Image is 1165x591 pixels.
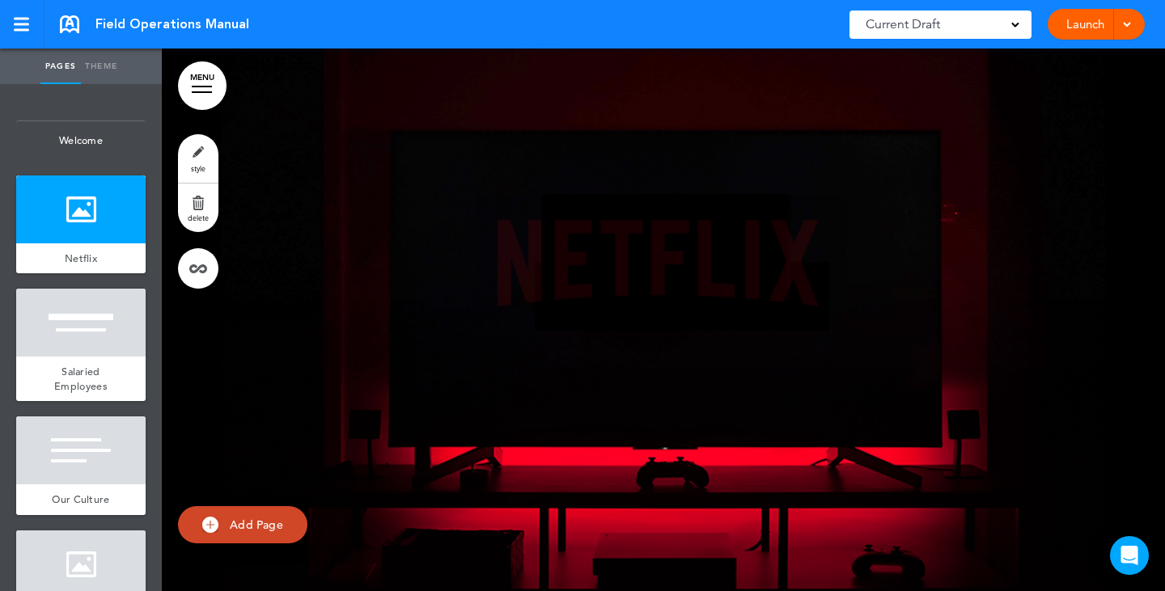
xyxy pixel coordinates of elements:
[178,61,227,110] a: MENU
[40,49,81,84] a: Pages
[178,184,218,232] a: delete
[54,365,108,393] span: Salaried Employees
[65,251,97,265] span: Netflix
[16,357,146,401] a: Salaried Employees
[178,134,218,183] a: style
[1110,536,1149,575] div: Open Intercom Messenger
[95,15,249,33] span: Field Operations Manual
[16,484,146,515] a: Our Culture
[202,517,218,533] img: add.svg
[1060,9,1111,40] a: Launch
[191,163,205,173] span: style
[16,243,146,274] a: Netflix
[866,13,940,36] span: Current Draft
[230,517,283,532] span: Add Page
[52,492,109,506] span: Our Culture
[178,506,307,544] a: Add Page
[188,213,209,222] span: delete
[81,49,121,84] a: Theme
[16,121,146,160] span: Welcome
